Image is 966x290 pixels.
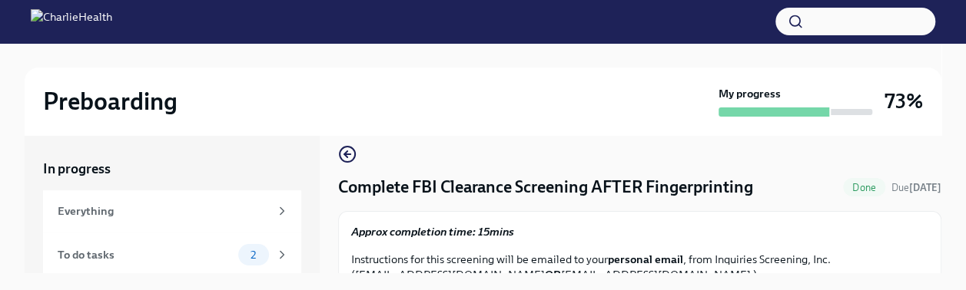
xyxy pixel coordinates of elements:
[719,86,781,101] strong: My progress
[843,182,885,193] span: Done
[885,87,923,115] h3: 73%
[43,86,178,117] h2: Preboarding
[338,176,753,199] h4: Complete FBI Clearance Screening AFTER Fingerprinting
[351,225,514,239] strong: Approx completion time: 15mins
[43,160,301,178] a: In progress
[351,252,928,282] p: Instructions for this screening will be emailed to your , from Inquiries Screening, Inc. ([EMAIL_...
[891,180,941,195] span: September 29th, 2025 08:00
[31,9,112,34] img: CharlieHealth
[545,268,561,282] strong: OR
[241,249,265,261] span: 2
[43,190,301,232] a: Everything
[608,252,683,266] strong: personal email
[58,246,232,263] div: To do tasks
[58,203,269,219] div: Everything
[909,182,941,193] strong: [DATE]
[43,232,301,278] a: To do tasks2
[891,182,941,193] span: Due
